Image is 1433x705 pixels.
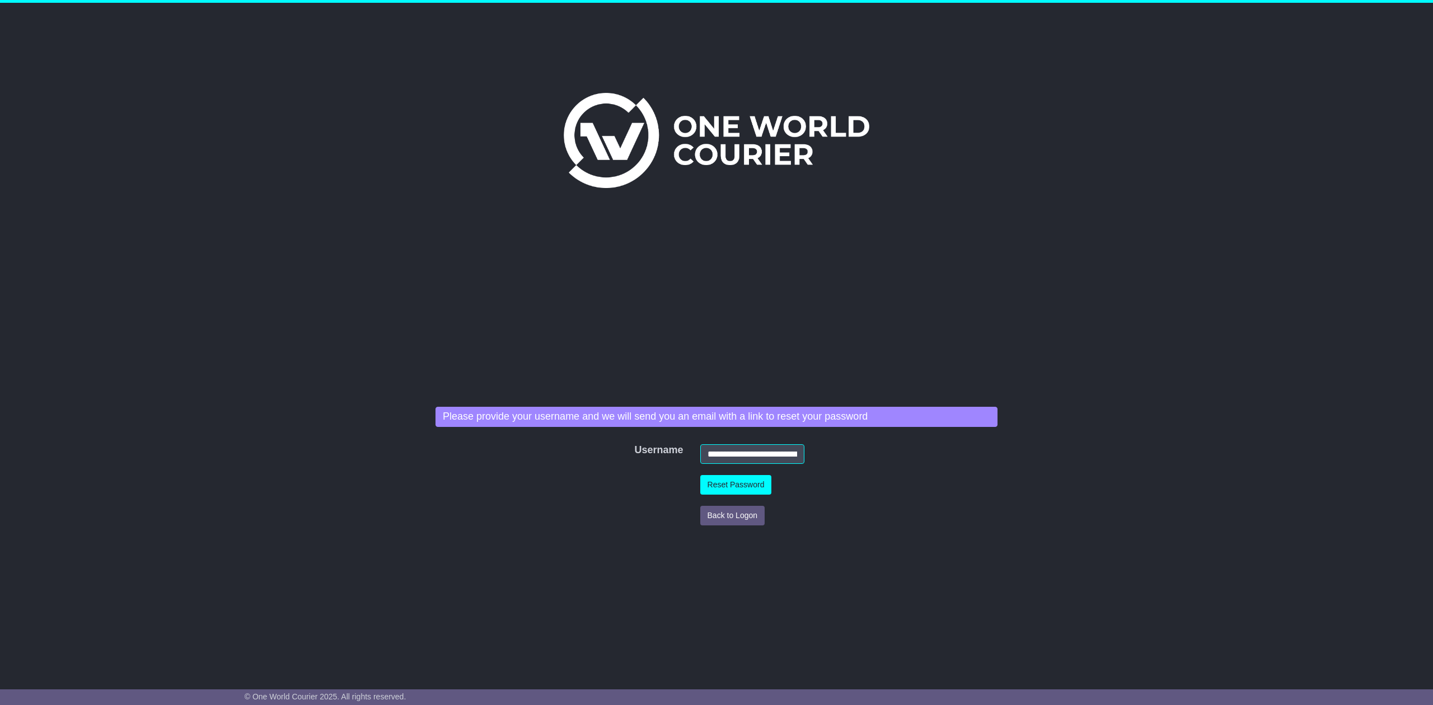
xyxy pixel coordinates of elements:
span: © One World Courier 2025. All rights reserved. [245,692,406,701]
img: One World [564,93,869,188]
label: Username [629,444,644,457]
div: Please provide your username and we will send you an email with a link to reset your password [435,407,998,427]
button: Reset Password [700,475,772,495]
button: Back to Logon [700,506,765,525]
